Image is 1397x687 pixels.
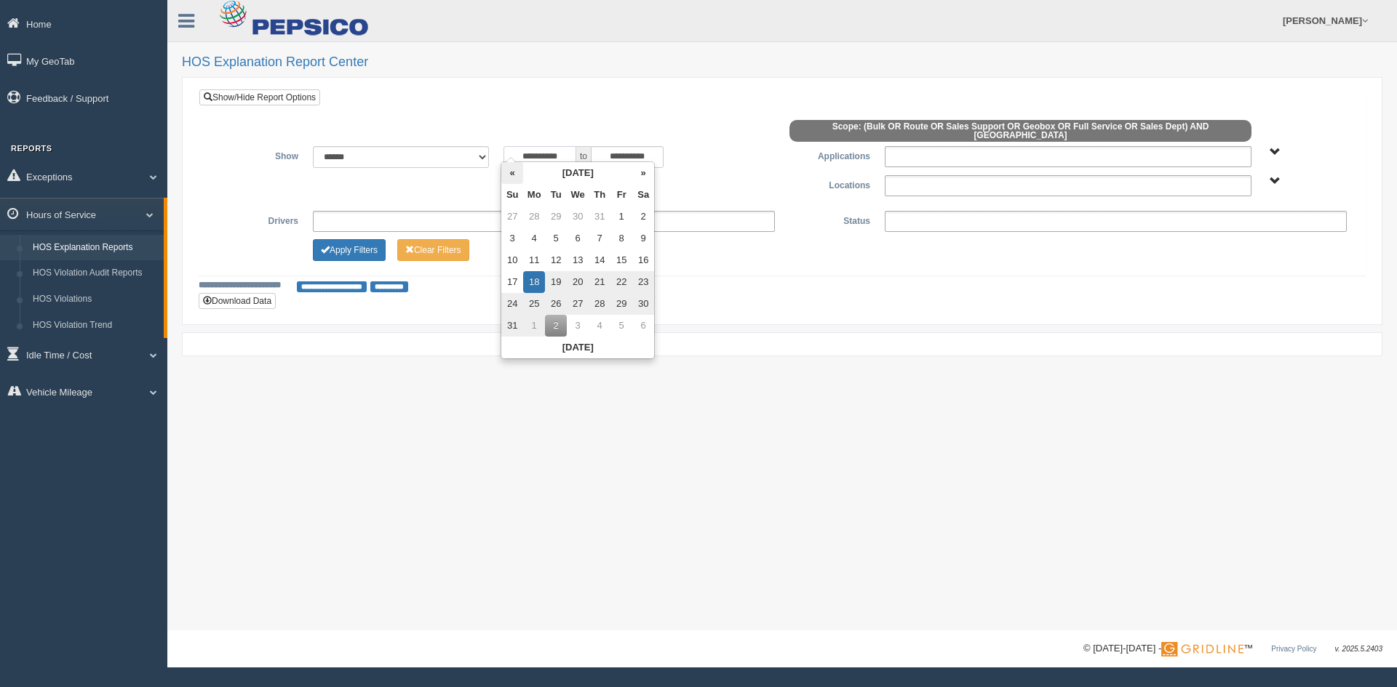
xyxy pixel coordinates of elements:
[501,228,523,249] td: 3
[199,293,276,309] button: Download Data
[610,184,632,206] th: Fr
[567,184,589,206] th: We
[589,271,610,293] td: 21
[789,120,1251,142] span: Scope: (Bulk OR Route OR Sales Support OR Geobox OR Full Service OR Sales Dept) AND [GEOGRAPHIC_D...
[210,146,306,164] label: Show
[782,146,877,164] label: Applications
[523,271,545,293] td: 18
[782,211,877,228] label: Status
[610,206,632,228] td: 1
[576,146,591,168] span: to
[1271,645,1316,653] a: Privacy Policy
[610,228,632,249] td: 8
[26,235,164,261] a: HOS Explanation Reports
[567,293,589,315] td: 27
[610,249,632,271] td: 15
[545,315,567,337] td: 2
[501,337,654,358] th: [DATE]
[501,271,523,293] td: 17
[567,271,589,293] td: 20
[501,315,523,337] td: 31
[523,184,545,206] th: Mo
[545,228,567,249] td: 5
[210,211,306,228] label: Drivers
[632,228,654,249] td: 9
[545,206,567,228] td: 29
[523,315,545,337] td: 1
[782,175,877,193] label: Locations
[610,315,632,337] td: 5
[1083,641,1382,656] div: © [DATE]-[DATE] - ™
[199,89,320,105] a: Show/Hide Report Options
[397,239,469,261] button: Change Filter Options
[523,249,545,271] td: 11
[589,315,610,337] td: 4
[545,293,567,315] td: 26
[589,184,610,206] th: Th
[567,249,589,271] td: 13
[1335,645,1382,653] span: v. 2025.5.2403
[1161,642,1243,656] img: Gridline
[632,315,654,337] td: 6
[567,228,589,249] td: 6
[632,184,654,206] th: Sa
[545,249,567,271] td: 12
[610,293,632,315] td: 29
[632,271,654,293] td: 23
[182,55,1382,70] h2: HOS Explanation Report Center
[632,162,654,184] th: »
[501,184,523,206] th: Su
[567,206,589,228] td: 30
[545,184,567,206] th: Tu
[589,228,610,249] td: 7
[632,206,654,228] td: 2
[501,206,523,228] td: 27
[567,315,589,337] td: 3
[632,293,654,315] td: 30
[501,293,523,315] td: 24
[501,162,523,184] th: «
[632,249,654,271] td: 16
[523,293,545,315] td: 25
[523,206,545,228] td: 28
[523,162,632,184] th: [DATE]
[545,271,567,293] td: 19
[589,206,610,228] td: 31
[26,286,164,313] a: HOS Violations
[523,228,545,249] td: 4
[501,249,523,271] td: 10
[589,249,610,271] td: 14
[313,239,386,261] button: Change Filter Options
[589,293,610,315] td: 28
[26,260,164,286] a: HOS Violation Audit Reports
[26,313,164,339] a: HOS Violation Trend
[610,271,632,293] td: 22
